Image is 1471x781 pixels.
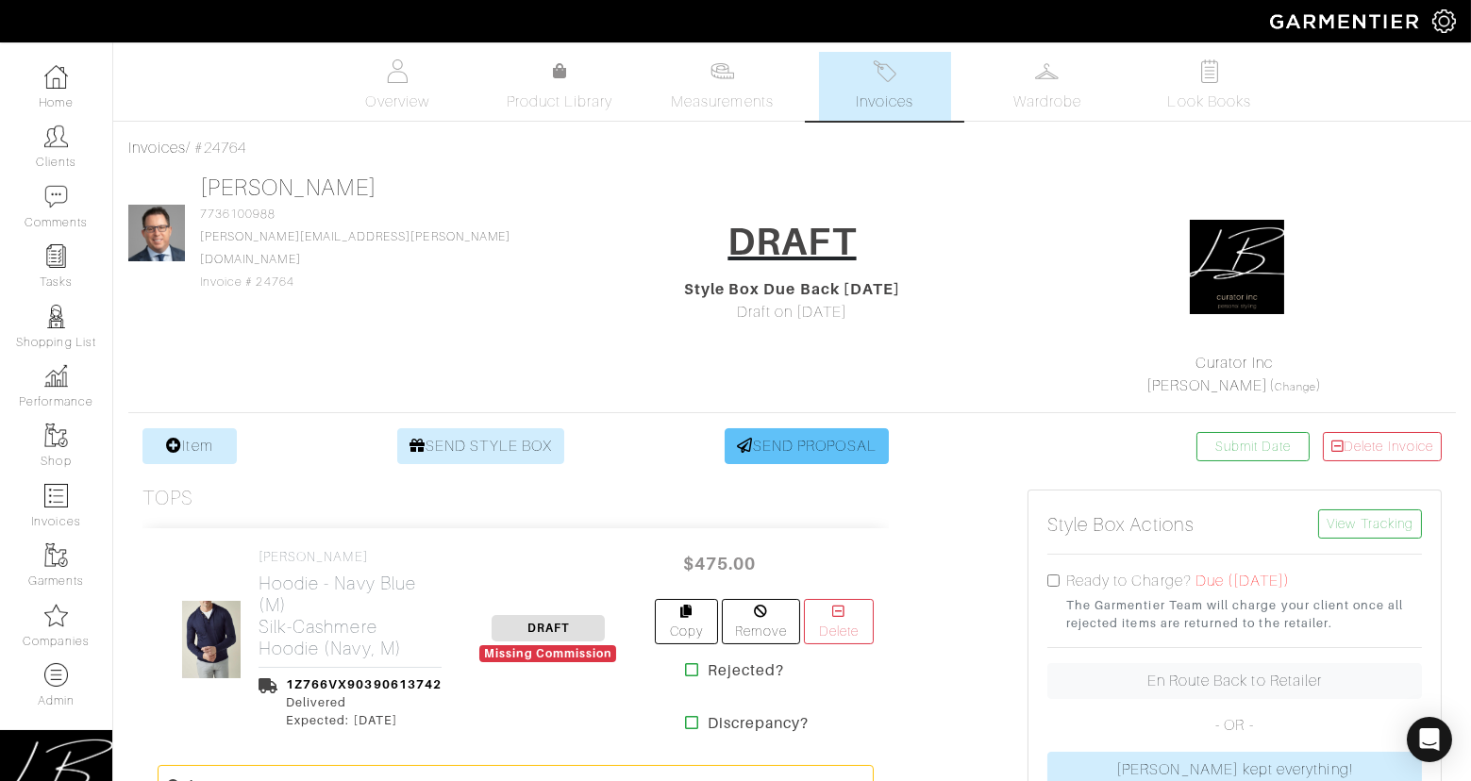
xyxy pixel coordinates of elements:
[1407,717,1452,762] div: Open Intercom Messenger
[1432,9,1456,33] img: gear-icon-white-bd11855cb880d31180b6d7d6211b90ccbf57a29d726f0c71d8c61bd08dd39cc2.png
[44,65,68,89] img: dashboard-icon-dbcd8f5a0b271acd01030246c82b418ddd0df26cd7fceb0bd07c9910d44c42f6.png
[656,52,789,121] a: Measurements
[1190,220,1284,314] img: oxFH7zigUnxfPzrmzcytt6rk.png
[708,659,784,682] strong: Rejected?
[856,91,913,113] span: Invoices
[492,615,605,641] span: DRAFT
[386,59,410,83] img: basicinfo-40fd8af6dae0f16599ec9e87c0ef1c0a1fdea2edbe929e3d69a839185d80c458.svg
[44,305,68,328] img: stylists-icon-eb353228a002819b7ec25b43dbf5f0378dd9e0616d9560372ff212230b889e62.png
[479,645,616,662] div: Missing Commission
[286,711,442,729] div: Expected: [DATE]
[1275,381,1316,392] a: Change
[142,487,193,510] h3: Tops
[1168,91,1252,113] span: Look Books
[1047,714,1422,737] p: - OR -
[1195,355,1273,372] a: Curator Inc
[44,244,68,268] img: reminder-icon-8004d30b9f0a5d33ae49ab947aed9ed385cf756f9e5892f1edd6e32f2345188e.png
[981,52,1113,121] a: Wardrobe
[725,428,889,464] a: SEND PROPOSAL
[492,619,605,636] a: DRAFT
[585,278,999,301] div: Style Box Due Back [DATE]
[493,60,626,113] a: Product Library
[1047,513,1195,536] h5: Style Box Actions
[44,364,68,388] img: graph-8b7af3c665d003b59727f371ae50e7771705bf0c487971e6e97d053d13c5068d.png
[44,185,68,208] img: comment-icon-a0a6a9ef722e966f86d9cbdc48e553b5cf19dbc54f86b18d962a5391bc8f6eb6.png
[585,301,999,324] div: Draft on [DATE]
[397,428,564,464] a: SEND STYLE BOX
[1146,377,1269,394] a: [PERSON_NAME]
[1323,432,1442,461] a: Delete Invoice
[44,543,68,567] img: garments-icon-b7da505a4dc4fd61783c78ac3ca0ef83fa9d6f193b1c9dc38574b1d14d53ca28.png
[128,137,1456,159] div: / #24764
[1066,596,1422,632] small: The Garmentier Team will charge your client once all rejected items are returned to the retailer.
[365,91,428,113] span: Overview
[200,208,510,289] span: 7736100988 Invoice # 24764
[727,219,856,264] h1: DRAFT
[259,549,442,659] a: [PERSON_NAME] Hoodie - Navy Blue (M)Silk-Cashmere Hoodie (Navy, M)
[44,125,68,148] img: clients-icon-6bae9207a08558b7cb47a8932f037763ab4055f8c8b6bfacd5dc20c3e0201464.png
[44,604,68,627] img: companies-icon-14a0f246c7e91f24465de634b560f0151b0cc5c9ce11af5fac52e6d7d6371812.png
[259,573,442,659] h2: Hoodie - Navy Blue (M) Silk-Cashmere Hoodie (Navy, M)
[1066,570,1192,592] label: Ready to Charge?
[1197,59,1221,83] img: todo-9ac3debb85659649dc8f770b8b6100bb5dab4b48dedcbae339e5042a72dfd3cc.svg
[1261,5,1432,38] img: garmentier-logo-header-white-b43fb05a5012e4ada735d5af1a66efaba907eab6374d6393d1fbf88cb4ef424d.png
[286,693,442,711] div: Delivered
[200,175,376,200] a: [PERSON_NAME]
[722,599,800,644] a: Remove
[1047,663,1422,699] a: En Route Back to Retailer
[671,91,774,113] span: Measurements
[128,140,186,157] a: Invoices
[710,59,734,83] img: measurements-466bbee1fd09ba9460f595b01e5d73f9e2bff037440d3c8f018324cb6cdf7a4a.svg
[662,543,776,584] span: $475.00
[200,230,510,266] a: [PERSON_NAME][EMAIL_ADDRESS][PERSON_NAME][DOMAIN_NAME]
[804,599,874,644] a: Delete
[1196,432,1310,461] a: Submit Date
[142,428,237,464] a: Item
[715,212,868,278] a: DRAFT
[1144,52,1276,121] a: Look Books
[655,599,718,644] a: Copy
[181,600,242,679] img: ZVn5hJXPHRwZypQbVLk5ErPq
[1013,91,1081,113] span: Wardrobe
[44,424,68,447] img: garments-icon-b7da505a4dc4fd61783c78ac3ca0ef83fa9d6f193b1c9dc38574b1d14d53ca28.png
[819,52,951,121] a: Invoices
[44,484,68,507] img: orders-icon-0abe47150d42831381b5fb84f609e132dff9fe21cb692f30cb5eec754e2cba89.png
[1035,59,1059,83] img: wardrobe-487a4870c1b7c33e795ec22d11cfc2ed9d08956e64fb3008fe2437562e282088.svg
[331,52,463,121] a: Overview
[1318,509,1422,539] a: View Tracking
[1195,573,1291,590] span: Due ([DATE])
[1035,352,1433,397] div: ( )
[873,59,896,83] img: orders-27d20c2124de7fd6de4e0e44c1d41de31381a507db9b33961299e4e07d508b8c.svg
[259,549,442,565] h4: [PERSON_NAME]
[507,91,613,113] span: Product Library
[708,712,810,735] strong: Discrepancy?
[44,663,68,687] img: custom-products-icon-6973edde1b6c6774590e2ad28d3d057f2f42decad08aa0e48061009ba2575b3a.png
[286,677,442,691] a: 1Z766VX90390613742
[128,205,185,261] img: .jpg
